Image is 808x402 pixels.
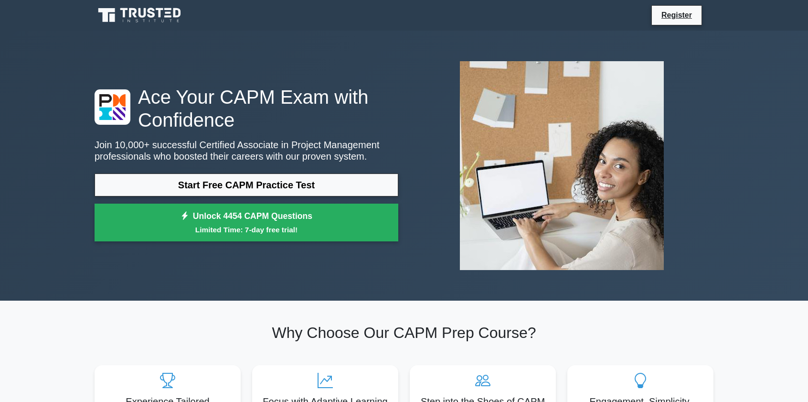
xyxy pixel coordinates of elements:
a: Unlock 4454 CAPM QuestionsLimited Time: 7-day free trial! [95,204,398,242]
h1: Ace Your CAPM Exam with Confidence [95,86,398,131]
h2: Why Choose Our CAPM Prep Course? [95,324,713,342]
a: Register [656,9,698,21]
p: Join 10,000+ successful Certified Associate in Project Management professionals who boosted their... [95,139,398,162]
small: Limited Time: 7-day free trial! [106,224,386,235]
a: Start Free CAPM Practice Test [95,174,398,196]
